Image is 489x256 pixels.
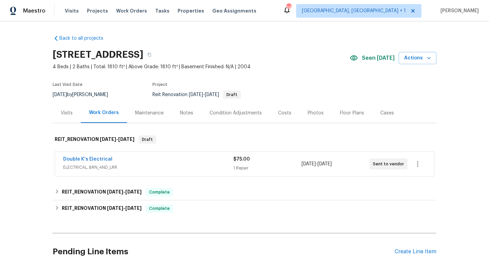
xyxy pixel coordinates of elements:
[180,110,193,116] div: Notes
[155,8,169,13] span: Tasks
[116,7,147,14] span: Work Orders
[53,129,436,150] div: REIT_RENOVATION [DATE]-[DATE]Draft
[125,206,142,211] span: [DATE]
[380,110,394,116] div: Cases
[118,137,134,142] span: [DATE]
[53,184,436,200] div: REIT_RENOVATION [DATE]-[DATE]Complete
[53,63,350,70] span: 4 Beds | 2 Baths | Total: 1810 ft² | Above Grade: 1810 ft² | Basement Finished: N/A | 2004
[100,137,134,142] span: -
[61,110,73,116] div: Visits
[53,35,118,42] a: Back to all projects
[100,137,116,142] span: [DATE]
[205,92,219,97] span: [DATE]
[53,91,116,99] div: by [PERSON_NAME]
[107,189,142,194] span: -
[362,55,395,61] span: Seen [DATE]
[399,52,436,65] button: Actions
[53,51,143,58] h2: [STREET_ADDRESS]
[152,83,167,87] span: Project
[135,110,164,116] div: Maintenance
[55,135,134,144] h6: REIT_RENOVATION
[152,92,241,97] span: Reit Renovation
[278,110,291,116] div: Costs
[189,92,203,97] span: [DATE]
[146,205,173,212] span: Complete
[143,49,156,61] button: Copy Address
[107,206,142,211] span: -
[373,161,407,167] span: Sent to vendor
[308,110,324,116] div: Photos
[53,200,436,217] div: REIT_RENOVATION [DATE]-[DATE]Complete
[87,7,108,14] span: Projects
[53,83,83,87] span: Last Visit Date
[302,162,316,166] span: [DATE]
[438,7,479,14] span: [PERSON_NAME]
[224,93,240,97] span: Draft
[233,165,301,171] div: 1 Repair
[395,249,436,255] div: Create Line Item
[318,162,332,166] span: [DATE]
[23,7,46,14] span: Maestro
[139,136,156,143] span: Draft
[233,157,250,162] span: $75.00
[62,188,142,196] h6: REIT_RENOVATION
[302,7,406,14] span: [GEOGRAPHIC_DATA], [GEOGRAPHIC_DATA] + 1
[286,4,291,11] div: 68
[53,92,67,97] span: [DATE]
[189,92,219,97] span: -
[340,110,364,116] div: Floor Plans
[65,7,79,14] span: Visits
[63,157,112,162] a: Double K's Electrical
[107,189,123,194] span: [DATE]
[404,54,431,62] span: Actions
[89,109,119,116] div: Work Orders
[62,204,142,213] h6: REIT_RENOVATION
[210,110,262,116] div: Condition Adjustments
[302,161,332,167] span: -
[178,7,204,14] span: Properties
[63,164,233,171] span: ELECTRICAL, BRN_AND_LRR
[146,189,173,196] span: Complete
[125,189,142,194] span: [DATE]
[107,206,123,211] span: [DATE]
[212,7,256,14] span: Geo Assignments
